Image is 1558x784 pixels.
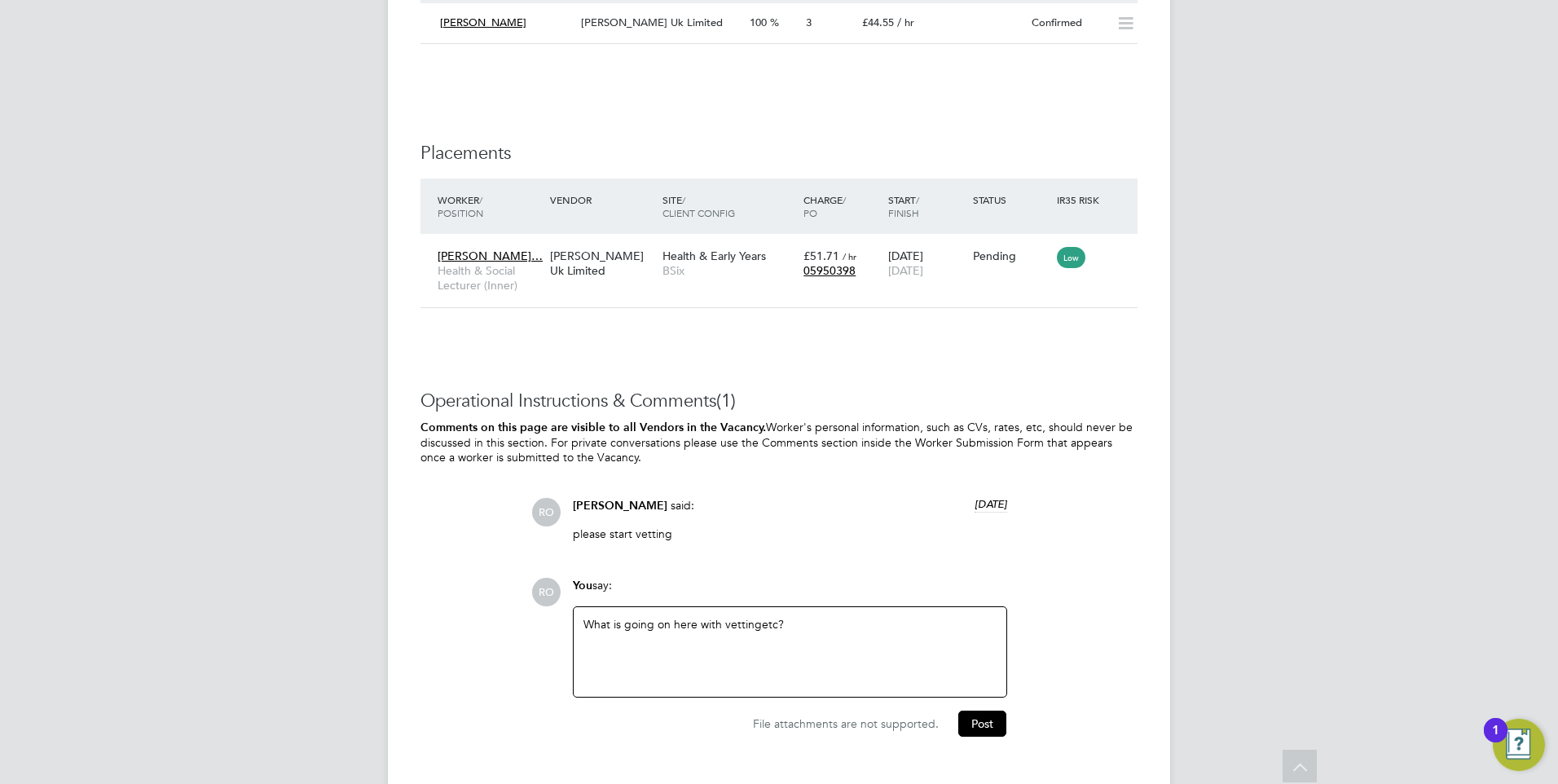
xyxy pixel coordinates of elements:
[884,185,969,227] div: Start
[434,240,1138,253] a: [PERSON_NAME]…Health & Social Lecturer (Inner)[PERSON_NAME] Uk LimitedHealth & Early YearsBSix£51...
[1493,719,1545,771] button: Open Resource Center, 1 new notification
[420,420,1138,465] p: Worker's personal information, such as CVs, rates, etc, should never be discussed in this section...
[662,263,795,278] span: BSix
[546,240,658,286] div: [PERSON_NAME] Uk Limited
[862,15,894,29] span: £44.55
[975,497,1007,511] span: [DATE]
[420,421,766,434] b: Comments on this page are visible to all Vendors in the Vacancy.
[1053,185,1109,214] div: IR35 Risk
[888,193,919,219] span: / Finish
[662,249,766,263] span: Health & Early Years
[420,390,1138,413] h3: Operational Instructions & Comments
[420,142,1138,165] h3: Placements
[884,240,969,286] div: [DATE]
[803,193,846,219] span: / PO
[532,578,561,606] span: RO
[434,185,546,227] div: Worker
[1025,10,1110,37] div: Confirmed
[806,15,812,29] span: 3
[546,185,658,214] div: Vendor
[581,15,723,29] span: [PERSON_NAME] Uk Limited
[438,249,543,263] span: [PERSON_NAME]…
[573,579,592,592] span: You
[573,499,667,513] span: [PERSON_NAME]
[803,263,856,278] span: 05950398
[1492,730,1499,751] div: 1
[573,526,1007,541] p: please start vetting
[750,15,767,29] span: 100
[753,716,939,731] span: File attachments are not supported.
[1057,247,1085,268] span: Low
[969,185,1054,214] div: Status
[799,185,884,227] div: Charge
[897,15,914,29] span: / hr
[658,185,799,227] div: Site
[573,578,1007,606] div: say:
[440,15,526,29] span: [PERSON_NAME]
[803,249,839,263] span: £51.71
[438,193,483,219] span: / Position
[888,263,923,278] span: [DATE]
[671,498,694,513] span: said:
[843,250,856,262] span: / hr
[438,263,542,293] span: Health & Social Lecturer (Inner)
[583,617,997,687] div: What is going on here with vettingetc?
[973,249,1050,263] div: Pending
[958,711,1006,737] button: Post
[662,193,735,219] span: / Client Config
[716,390,736,412] span: (1)
[532,498,561,526] span: RO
